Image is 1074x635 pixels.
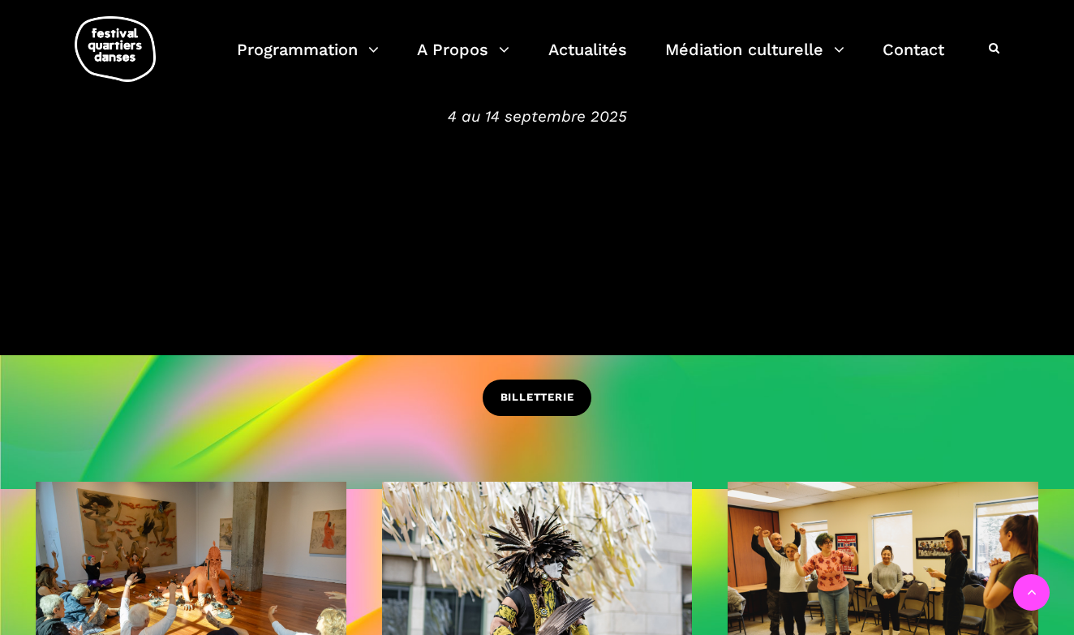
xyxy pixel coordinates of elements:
a: Programmation [237,36,379,84]
span: 4 au 14 septembre 2025 [34,104,1040,128]
a: Contact [883,36,944,84]
a: Médiation culturelle [665,36,844,84]
a: Actualités [548,36,627,84]
img: logo-fqd-med [75,16,156,82]
span: BILLETTERIE [500,389,574,406]
a: A Propos [417,36,509,84]
a: BILLETTERIE [483,380,592,416]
